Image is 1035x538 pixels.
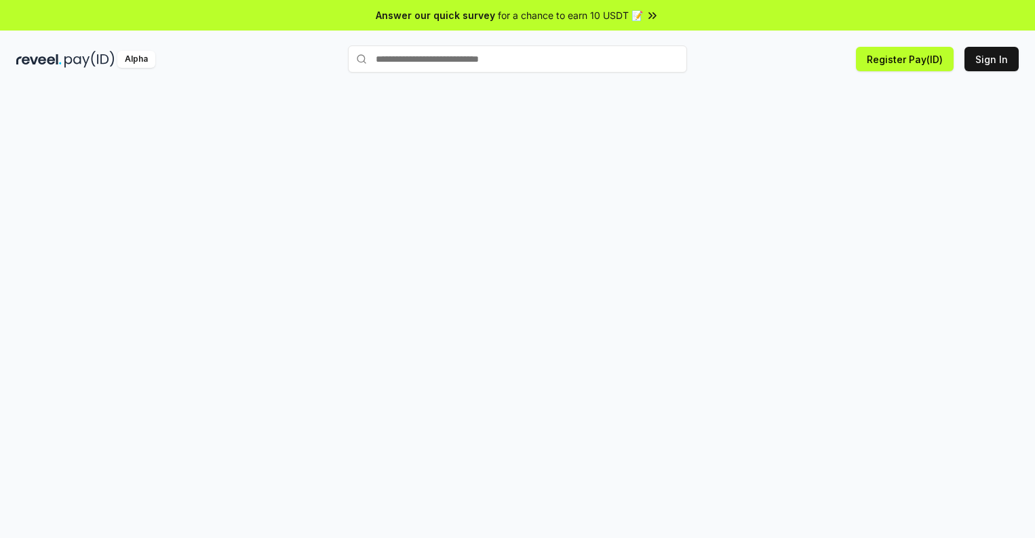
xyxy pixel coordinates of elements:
[117,51,155,68] div: Alpha
[64,51,115,68] img: pay_id
[964,47,1019,71] button: Sign In
[16,51,62,68] img: reveel_dark
[376,8,495,22] span: Answer our quick survey
[498,8,643,22] span: for a chance to earn 10 USDT 📝
[856,47,954,71] button: Register Pay(ID)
